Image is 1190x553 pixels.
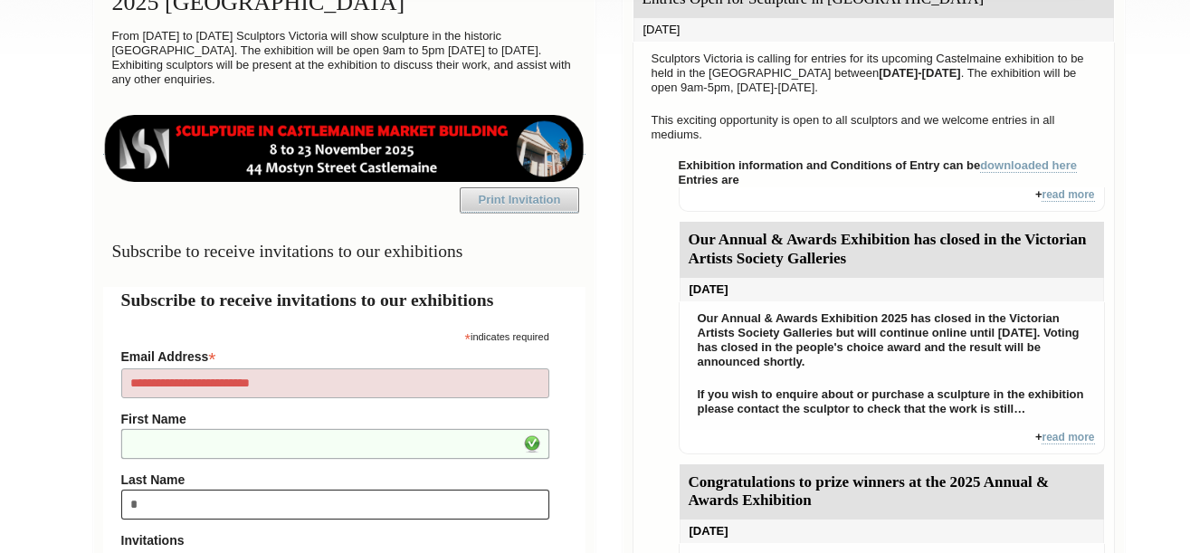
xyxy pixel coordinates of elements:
[680,464,1104,520] div: Congratulations to prize winners at the 2025 Annual & Awards Exhibition
[980,158,1077,173] a: downloaded here
[121,472,549,487] label: Last Name
[680,520,1104,543] div: [DATE]
[680,222,1104,278] div: Our Annual & Awards Exhibition has closed in the Victorian Artists Society Galleries
[121,287,567,313] h2: Subscribe to receive invitations to our exhibitions
[121,412,549,426] label: First Name
[103,115,585,182] img: castlemaine-ldrbd25v2.png
[103,234,585,269] h3: Subscribe to receive invitations to our exhibitions
[103,24,585,91] p: From [DATE] to [DATE] Sculptors Victoria will show sculpture in the historic [GEOGRAPHIC_DATA]. T...
[879,66,961,80] strong: [DATE]-[DATE]
[121,344,549,366] label: Email Address
[121,533,549,548] strong: Invitations
[633,18,1114,42] div: [DATE]
[1042,188,1094,202] a: read more
[643,47,1105,100] p: Sculptors Victoria is calling for entries for its upcoming Castelmaine exhibition to be held in t...
[679,158,1078,173] strong: Exhibition information and Conditions of Entry can be
[460,187,579,213] a: Print Invitation
[1042,431,1094,444] a: read more
[643,109,1105,147] p: This exciting opportunity is open to all sculptors and we welcome entries in all mediums.
[679,187,1105,212] div: +
[689,307,1095,374] p: Our Annual & Awards Exhibition 2025 has closed in the Victorian Artists Society Galleries but wil...
[121,327,549,344] div: indicates required
[689,383,1095,421] p: If you wish to enquire about or purchase a sculpture in the exhibition please contact the sculpto...
[680,278,1104,301] div: [DATE]
[679,430,1105,454] div: +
